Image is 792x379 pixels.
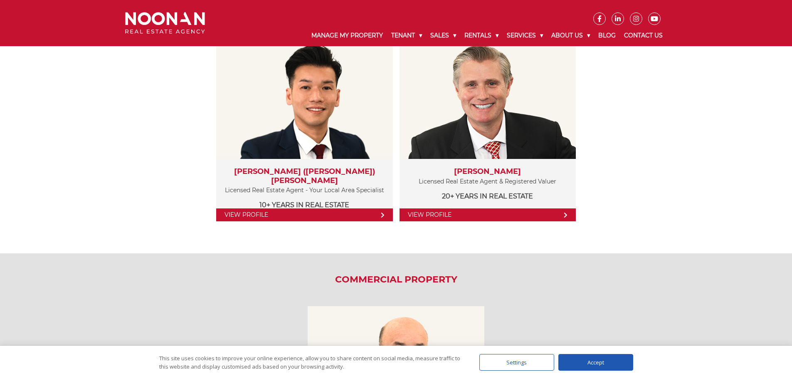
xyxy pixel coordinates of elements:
h2: Commercial Property [119,274,673,285]
p: Licensed Real Estate Agent & Registered Valuer [408,176,567,187]
img: Noonan Real Estate Agency [125,12,205,34]
p: Licensed Real Estate Agent - Your Local Area Specialist [225,185,384,196]
a: View Profile [400,208,576,221]
h3: [PERSON_NAME] ([PERSON_NAME]) [PERSON_NAME] [225,167,384,185]
div: This site uses cookies to improve your online experience, allow you to share content on social me... [159,354,463,371]
h3: [PERSON_NAME] [408,167,567,176]
p: 20+ years in Real Estate [408,191,567,201]
a: Rentals [460,25,503,46]
a: Manage My Property [307,25,387,46]
a: View Profile [216,208,392,221]
a: Contact Us [620,25,667,46]
a: Services [503,25,547,46]
a: Sales [426,25,460,46]
p: 10+ years in Real Estate [225,200,384,210]
a: About Us [547,25,594,46]
div: Settings [479,354,554,371]
a: Blog [594,25,620,46]
div: Accept [558,354,633,371]
a: Tenant [387,25,426,46]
